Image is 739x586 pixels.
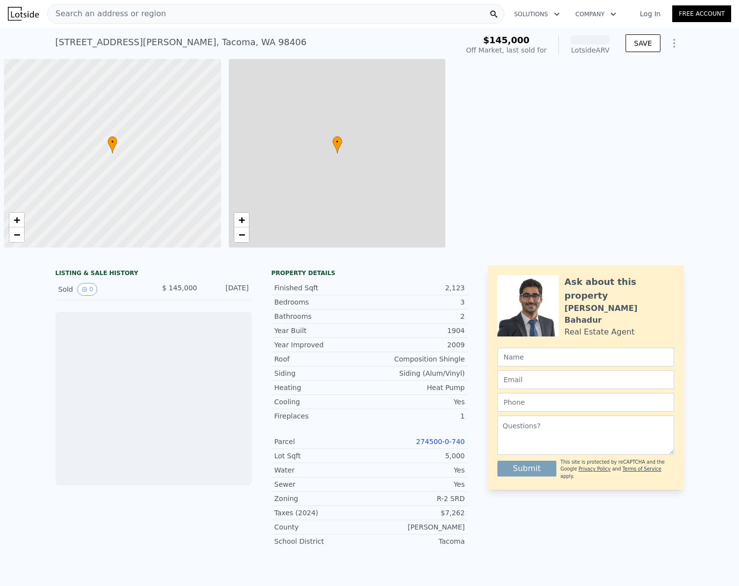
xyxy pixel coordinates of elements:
button: SAVE [626,34,660,52]
div: 3 [370,297,465,307]
input: Phone [497,393,674,412]
div: Lot Sqft [274,451,370,461]
button: Solutions [506,5,568,23]
div: Bedrooms [274,297,370,307]
input: Name [497,348,674,366]
div: Finished Sqft [274,283,370,293]
div: Zoning [274,494,370,503]
div: Sewer [274,479,370,489]
span: − [238,228,245,241]
div: 5,000 [370,451,465,461]
a: Zoom out [234,227,249,242]
a: Zoom in [9,213,24,227]
div: Ask about this property [565,275,674,303]
div: Parcel [274,437,370,446]
div: Composition Shingle [370,354,465,364]
span: $ 145,000 [162,284,197,292]
div: Heat Pump [370,383,465,392]
div: 1 [370,411,465,421]
div: Cooling [274,397,370,407]
div: $7,262 [370,508,465,518]
span: Search an address or region [48,8,166,20]
span: + [14,214,20,226]
img: Lotside [8,7,39,21]
a: 274500-0-740 [416,438,465,446]
input: Email [497,370,674,389]
button: Show Options [664,33,684,53]
div: County [274,522,370,532]
button: View historical data [77,283,98,296]
div: LISTING & SALE HISTORY [55,269,252,279]
span: − [14,228,20,241]
div: Heating [274,383,370,392]
div: Siding [274,368,370,378]
div: R-2 SRD [370,494,465,503]
div: Lotside ARV [571,45,610,55]
a: Zoom in [234,213,249,227]
div: Year Improved [274,340,370,350]
div: [PERSON_NAME] [370,522,465,532]
div: Roof [274,354,370,364]
span: • [108,138,117,146]
div: • [108,136,117,153]
div: 2009 [370,340,465,350]
div: Taxes (2024) [274,508,370,518]
a: Free Account [672,5,731,22]
div: Sold [58,283,146,296]
div: 2 [370,311,465,321]
div: Property details [272,269,468,277]
div: Off Market, last sold for [466,45,547,55]
div: School District [274,536,370,546]
div: [DATE] [205,283,249,296]
div: This site is protected by reCAPTCHA and the Google and apply. [560,459,674,480]
a: Privacy Policy [578,466,610,472]
button: Company [568,5,624,23]
div: [PERSON_NAME] Bahadur [565,303,674,326]
div: Yes [370,479,465,489]
div: Real Estate Agent [565,326,635,338]
span: • [332,138,342,146]
div: Water [274,465,370,475]
div: Tacoma [370,536,465,546]
span: $145,000 [483,35,530,45]
div: Fireplaces [274,411,370,421]
a: Terms of Service [623,466,661,472]
div: Siding (Alum/Vinyl) [370,368,465,378]
div: Bathrooms [274,311,370,321]
span: + [238,214,245,226]
div: 2,123 [370,283,465,293]
a: Log In [628,9,672,19]
div: 1904 [370,326,465,335]
a: Zoom out [9,227,24,242]
div: Yes [370,397,465,407]
div: Year Built [274,326,370,335]
div: Yes [370,465,465,475]
div: • [332,136,342,153]
div: [STREET_ADDRESS][PERSON_NAME] , Tacoma , WA 98406 [55,35,307,49]
button: Submit [497,461,557,476]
